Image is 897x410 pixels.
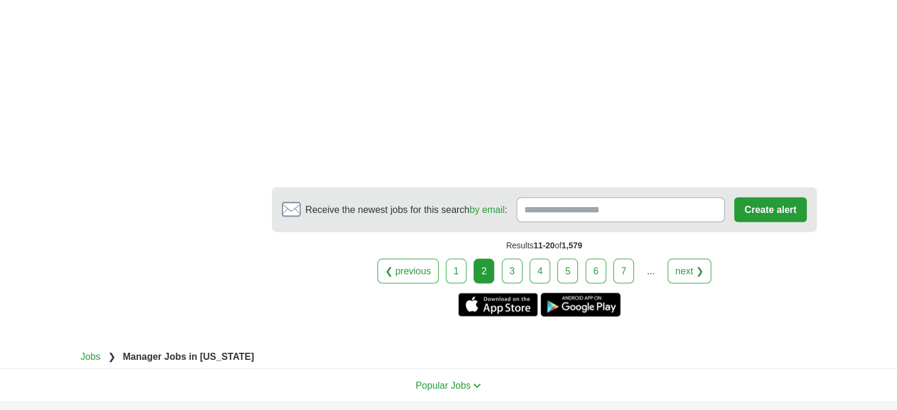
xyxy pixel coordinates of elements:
div: Results of [272,232,817,258]
img: toggle icon [473,383,481,388]
span: 11-20 [534,240,555,250]
a: Get the Android app [541,293,620,316]
span: 1,579 [561,240,582,250]
div: 2 [474,258,494,283]
a: Get the iPhone app [458,293,538,316]
div: ... [639,259,663,283]
a: by email [469,204,505,214]
a: 7 [613,258,634,283]
span: ❯ [108,351,116,361]
a: 4 [530,258,550,283]
a: 1 [446,258,466,283]
a: next ❯ [668,258,711,283]
button: Create alert [734,197,806,222]
span: Receive the newest jobs for this search : [305,202,507,217]
a: ❮ previous [377,258,439,283]
a: Jobs [81,351,101,361]
a: 3 [502,258,523,283]
a: 6 [586,258,606,283]
strong: Manager Jobs in [US_STATE] [123,351,254,361]
span: Popular Jobs [416,380,471,390]
a: 5 [557,258,578,283]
